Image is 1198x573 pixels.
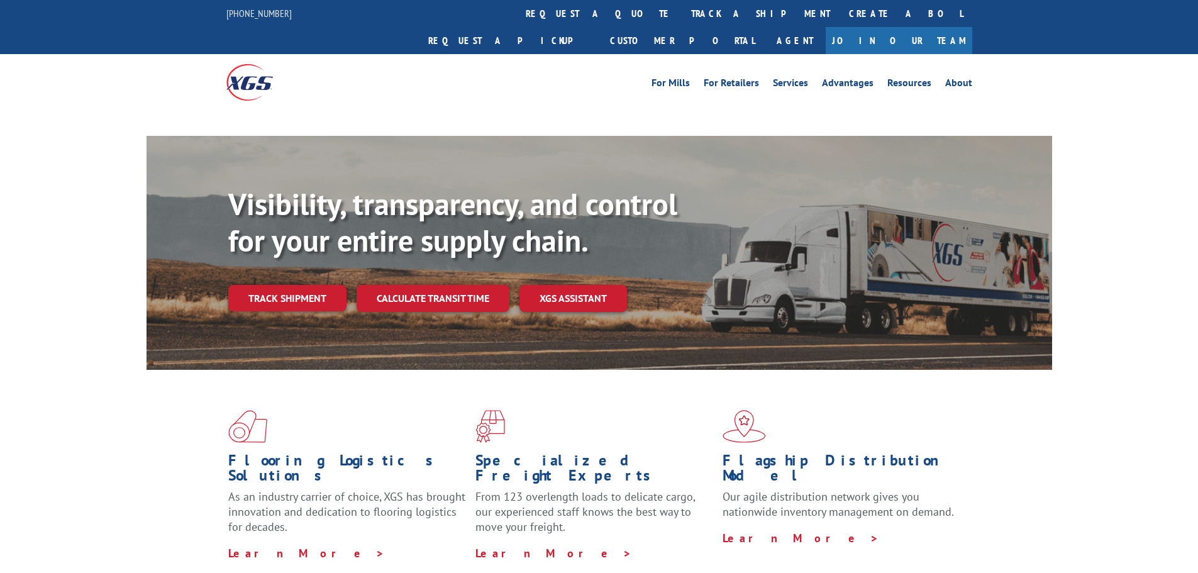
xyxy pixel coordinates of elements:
[228,285,347,311] a: Track shipment
[773,78,808,92] a: Services
[475,410,505,443] img: xgs-icon-focused-on-flooring-red
[945,78,972,92] a: About
[228,489,465,534] span: As an industry carrier of choice, XGS has brought innovation and dedication to flooring logistics...
[226,7,292,19] a: [PHONE_NUMBER]
[822,78,874,92] a: Advantages
[723,489,954,519] span: Our agile distribution network gives you nationwide inventory management on demand.
[519,285,627,312] a: XGS ASSISTANT
[723,453,960,489] h1: Flagship Distribution Model
[228,546,385,560] a: Learn More >
[826,27,972,54] a: Join Our Team
[887,78,931,92] a: Resources
[601,27,764,54] a: Customer Portal
[652,78,690,92] a: For Mills
[228,453,466,489] h1: Flooring Logistics Solutions
[475,453,713,489] h1: Specialized Freight Experts
[475,546,632,560] a: Learn More >
[228,184,677,260] b: Visibility, transparency, and control for your entire supply chain.
[704,78,759,92] a: For Retailers
[764,27,826,54] a: Agent
[357,285,509,312] a: Calculate transit time
[228,410,267,443] img: xgs-icon-total-supply-chain-intelligence-red
[475,489,713,545] p: From 123 overlength loads to delicate cargo, our experienced staff knows the best way to move you...
[419,27,601,54] a: Request a pickup
[723,410,766,443] img: xgs-icon-flagship-distribution-model-red
[723,531,879,545] a: Learn More >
